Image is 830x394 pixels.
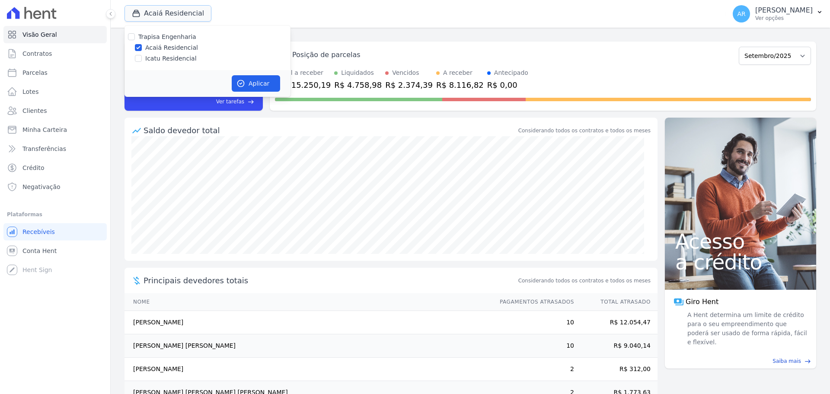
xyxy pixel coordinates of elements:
div: Total a receber [278,68,331,77]
a: Negativação [3,178,107,195]
span: Lotes [22,87,39,96]
label: Acaiá Residencial [145,43,198,52]
span: east [804,358,811,365]
span: Parcelas [22,68,48,77]
a: Minha Carteira [3,121,107,138]
span: Minha Carteira [22,125,67,134]
span: AR [737,11,745,17]
a: Ver tarefas east [156,98,254,106]
td: R$ 9.040,14 [575,334,658,358]
label: Trapisa Engenharia [138,33,196,40]
p: Ver opções [755,15,813,22]
div: Plataformas [7,209,103,220]
span: Saiba mais [773,357,801,365]
td: 10 [492,311,575,334]
span: Recebíveis [22,227,55,236]
td: [PERSON_NAME] [124,311,492,334]
p: [PERSON_NAME] [755,6,813,15]
span: A Hent determina um limite de crédito para o seu empreendimento que poderá ser usado de forma ráp... [686,311,808,347]
th: Nome [124,293,492,311]
td: 2 [492,358,575,381]
td: 10 [492,334,575,358]
div: R$ 2.374,39 [385,79,433,91]
div: A receber [443,68,472,77]
th: Pagamentos Atrasados [492,293,575,311]
div: R$ 15.250,19 [278,79,331,91]
label: Icatu Residencial [145,54,197,63]
div: Antecipado [494,68,528,77]
span: Considerando todos os contratos e todos os meses [518,277,651,285]
span: Clientes [22,106,47,115]
span: a crédito [675,252,806,272]
span: Acesso [675,231,806,252]
div: R$ 8.116,82 [436,79,484,91]
td: [PERSON_NAME] [124,358,492,381]
div: Liquidados [341,68,374,77]
a: Transferências [3,140,107,157]
div: Posição de parcelas [292,50,361,60]
span: Negativação [22,183,61,191]
span: Contratos [22,49,52,58]
span: Crédito [22,163,45,172]
a: Conta Hent [3,242,107,259]
span: Visão Geral [22,30,57,39]
td: [PERSON_NAME] [PERSON_NAME] [124,334,492,358]
td: R$ 312,00 [575,358,658,381]
span: Conta Hent [22,247,57,255]
a: Clientes [3,102,107,119]
div: R$ 4.758,98 [334,79,382,91]
div: Vencidos [392,68,419,77]
button: Acaiá Residencial [124,5,211,22]
div: Saldo devedor total [144,125,517,136]
span: Ver tarefas [216,98,244,106]
div: R$ 0,00 [487,79,528,91]
a: Crédito [3,159,107,176]
span: east [248,99,254,105]
span: Principais devedores totais [144,275,517,286]
button: Aplicar [232,75,280,92]
span: Giro Hent [686,297,718,307]
th: Total Atrasado [575,293,658,311]
div: Considerando todos os contratos e todos os meses [518,127,651,135]
a: Contratos [3,45,107,62]
td: R$ 12.054,47 [575,311,658,334]
a: Parcelas [3,64,107,81]
a: Saiba mais east [670,357,811,365]
a: Recebíveis [3,223,107,240]
a: Lotes [3,83,107,100]
span: Transferências [22,144,66,153]
button: AR [PERSON_NAME] Ver opções [726,2,830,26]
a: Visão Geral [3,26,107,43]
